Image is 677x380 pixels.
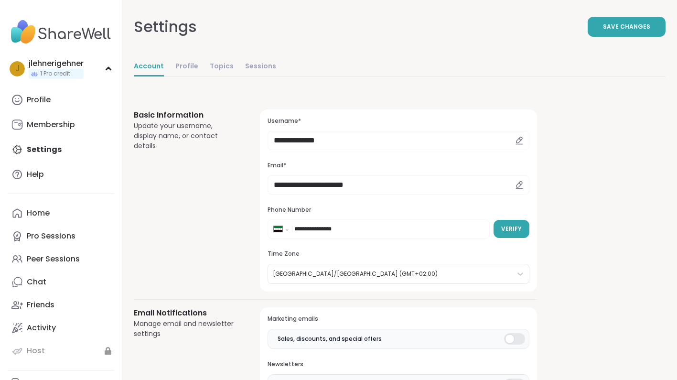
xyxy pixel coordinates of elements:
[27,119,75,130] div: Membership
[8,316,114,339] a: Activity
[40,70,70,78] span: 1 Pro credit
[15,63,20,75] span: j
[501,225,522,233] span: Verify
[8,225,114,248] a: Pro Sessions
[27,169,44,180] div: Help
[134,319,237,339] div: Manage email and newsletter settings
[134,121,237,151] div: Update your username, display name, or contact details
[29,58,84,69] div: jlehnerigehner
[27,208,50,218] div: Home
[8,88,114,111] a: Profile
[278,335,382,343] span: Sales, discounts, and special offers
[27,95,51,105] div: Profile
[268,360,529,369] h3: Newsletters
[134,57,164,76] a: Account
[8,339,114,362] a: Host
[175,57,198,76] a: Profile
[27,346,45,356] div: Host
[8,202,114,225] a: Home
[268,117,529,125] h3: Username*
[8,163,114,186] a: Help
[245,57,276,76] a: Sessions
[134,109,237,121] h3: Basic Information
[27,323,56,333] div: Activity
[8,15,114,49] img: ShareWell Nav Logo
[134,307,237,319] h3: Email Notifications
[27,231,75,241] div: Pro Sessions
[134,15,197,38] div: Settings
[588,17,666,37] button: Save Changes
[210,57,234,76] a: Topics
[268,206,529,214] h3: Phone Number
[8,113,114,136] a: Membership
[8,271,114,293] a: Chat
[27,254,80,264] div: Peer Sessions
[268,315,529,323] h3: Marketing emails
[494,220,529,238] button: Verify
[27,300,54,310] div: Friends
[8,293,114,316] a: Friends
[27,277,46,287] div: Chat
[8,248,114,271] a: Peer Sessions
[268,250,529,258] h3: Time Zone
[268,162,529,170] h3: Email*
[603,22,650,31] span: Save Changes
